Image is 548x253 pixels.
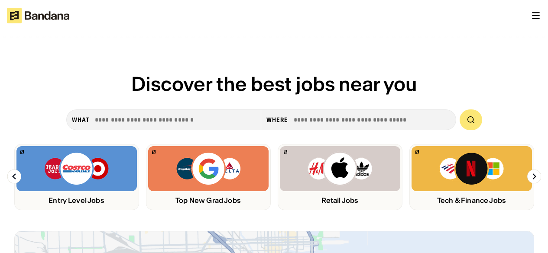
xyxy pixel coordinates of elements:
a: Bandana logoCapital One, Google, Delta logosTop New Grad Jobs [146,144,271,210]
img: Bandana logo [20,150,24,154]
img: Right Arrow [527,170,541,183]
img: Capital One, Google, Delta logos [175,151,241,186]
img: Bandana logotype [7,8,69,23]
img: Left Arrow [7,170,21,183]
div: Retail Jobs [280,196,400,205]
a: Bandana logoH&M, Apply, Adidas logosRetail Jobs [278,144,402,210]
div: Entry Level Jobs [16,196,137,205]
div: Where [266,116,289,124]
img: Bandana logo [284,150,287,154]
img: Bandana logo [415,150,419,154]
div: what [72,116,90,124]
div: Tech & Finance Jobs [412,196,532,205]
img: Bank of America, Netflix, Microsoft logos [439,151,504,186]
span: Discover the best jobs near you [131,72,417,96]
img: Bandana logo [152,150,156,154]
a: Bandana logoTrader Joe’s, Costco, Target logosEntry Level Jobs [14,144,139,210]
a: Bandana logoBank of America, Netflix, Microsoft logosTech & Finance Jobs [409,144,534,210]
img: H&M, Apply, Adidas logos [307,151,373,186]
div: Top New Grad Jobs [148,196,269,205]
img: Trader Joe’s, Costco, Target logos [44,151,110,186]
